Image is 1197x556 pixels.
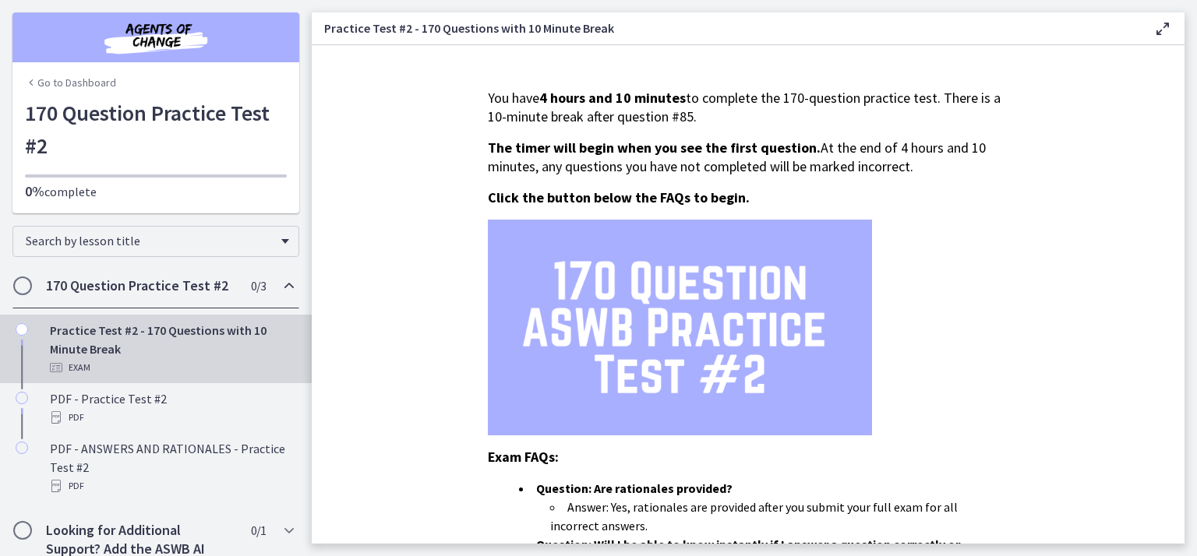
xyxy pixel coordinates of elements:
h3: Practice Test #2 - 170 Questions with 10 Minute Break [324,19,1128,37]
span: 0% [25,182,44,200]
div: PDF - ANSWERS AND RATIONALES - Practice Test #2 [50,439,293,495]
h2: 170 Question Practice Test #2 [46,276,236,295]
h1: 170 Question Practice Test #2 [25,97,287,162]
img: 2.png [488,220,872,435]
div: Exam [50,358,293,377]
div: PDF - Practice Test #2 [50,389,293,427]
strong: 4 hours and 10 minutes [539,89,686,107]
span: 0 / 1 [251,521,266,540]
img: Agents of Change [62,19,249,56]
span: You have to complete the 170-question practice test. There is a 10-minute break after question #85. [488,89,1001,125]
div: PDF [50,477,293,495]
div: Search by lesson title [12,226,299,257]
span: At the end of 4 hours and 10 minutes, any questions you have not completed will be marked incorrect. [488,139,986,175]
div: PDF [50,408,293,427]
span: The timer will begin when you see the first question. [488,139,821,157]
li: Answer: Yes, rationales are provided after you submit your full exam for all incorrect answers. [550,498,1008,535]
p: complete [25,182,287,201]
div: Practice Test #2 - 170 Questions with 10 Minute Break [50,321,293,377]
span: Click the button below the FAQs to begin. [488,188,750,206]
span: Exam FAQs: [488,448,559,466]
span: 0 / 3 [251,276,266,295]
a: Go to Dashboard [25,75,116,90]
span: Search by lesson title [26,233,274,248]
strong: Question: Are rationales provided? [536,480,733,496]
